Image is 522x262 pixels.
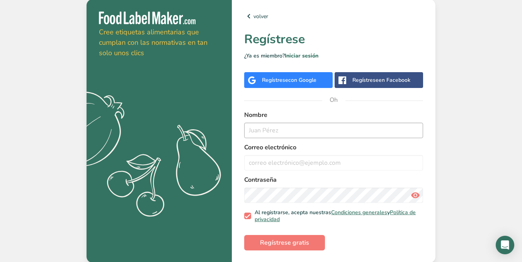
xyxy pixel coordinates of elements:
font: Contraseña [244,176,277,184]
font: Al registrarse, acepta nuestras [255,209,331,216]
font: Regístrese [352,76,379,84]
font: volver [253,13,268,20]
font: en Facebook [379,76,410,84]
font: Cree etiquetas alimentarias que cumplan con las normativas en tan solo unos clics [99,27,207,57]
a: volver [244,12,423,21]
font: Regístrese [262,76,288,84]
img: Fabricante de etiquetas para alimentos [99,12,196,24]
font: ¿Ya es miembro? [244,52,285,59]
font: Correo electrónico [244,143,296,152]
font: Regístrese gratis [260,238,309,247]
font: Regístrese [244,31,305,47]
a: Condiciones generales [331,209,387,216]
div: Open Intercom Messenger [496,236,514,254]
input: Juan Pérez [244,123,423,138]
font: Nombre [244,111,267,119]
a: Política de privacidad [255,209,416,223]
button: Regístrese gratis [244,235,325,250]
font: Oh [330,96,338,104]
font: con Google [288,76,316,84]
font: y [387,209,390,216]
a: Iniciar sesión [285,52,318,59]
input: correo electrónico@ejemplo.com [244,155,423,171]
